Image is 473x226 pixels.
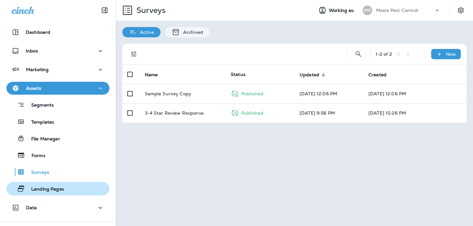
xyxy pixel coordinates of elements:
[446,52,456,57] p: New
[376,8,418,13] p: Moxie Pest Control
[26,86,41,91] p: Assets
[329,8,356,13] span: Working as:
[231,71,246,77] span: Status
[6,182,109,195] button: Landing Pages
[6,26,109,39] button: Dashboard
[180,30,203,35] p: Archived
[363,5,372,15] div: MP
[25,170,49,176] p: Surveys
[145,110,204,116] p: 3-4 Star Review Response
[25,153,45,159] p: Forms
[376,52,392,57] div: 1 - 2 of 2
[6,148,109,162] button: Forms
[241,110,263,116] p: Published
[6,165,109,179] button: Surveys
[145,72,158,78] span: Name
[300,72,319,78] span: Updated
[300,91,337,97] span: Created by: Shannon Davis
[6,201,109,214] button: Data
[25,136,60,142] p: File Manager
[300,72,328,78] span: Updated
[300,110,335,116] span: Created by: Rylie Peska
[25,186,64,193] p: Landing Pages
[368,72,386,78] span: Created
[363,103,467,123] td: [DATE] 10:26 PM
[455,5,467,16] button: Settings
[6,115,109,128] button: Templates
[6,98,109,112] button: Segments
[145,72,166,78] span: Name
[96,4,114,17] button: Collapse Sidebar
[26,67,49,72] p: Marketing
[25,102,54,109] p: Segments
[26,205,37,210] p: Data
[127,48,140,61] button: Filters
[134,5,166,15] p: Surveys
[26,48,38,53] p: Inbox
[25,119,54,126] p: Templates
[352,48,365,61] button: Search Surveys
[6,132,109,145] button: File Manager
[6,82,109,95] button: Assets
[241,91,263,96] p: Published
[6,63,109,76] button: Marketing
[145,91,191,96] p: Sample Survey Copy
[363,84,467,103] td: [DATE] 12:06 PM
[137,30,154,35] p: Active
[368,72,395,78] span: Created
[26,30,50,35] p: Dashboard
[6,44,109,57] button: Inbox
